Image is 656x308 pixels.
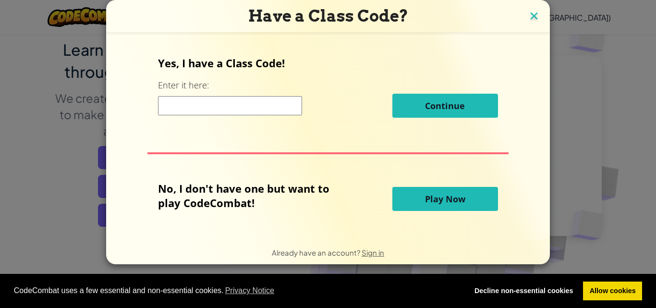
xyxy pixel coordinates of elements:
[583,282,642,301] a: allow cookies
[392,94,498,118] button: Continue
[468,282,580,301] a: deny cookies
[528,10,540,24] img: close icon
[362,248,384,257] a: Sign in
[425,100,465,111] span: Continue
[248,6,408,25] span: Have a Class Code?
[224,283,276,298] a: learn more about cookies
[14,283,461,298] span: CodeCombat uses a few essential and non-essential cookies.
[272,248,362,257] span: Already have an account?
[425,193,465,205] span: Play Now
[158,79,209,91] label: Enter it here:
[392,187,498,211] button: Play Now
[158,181,344,210] p: No, I don't have one but want to play CodeCombat!
[158,56,498,70] p: Yes, I have a Class Code!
